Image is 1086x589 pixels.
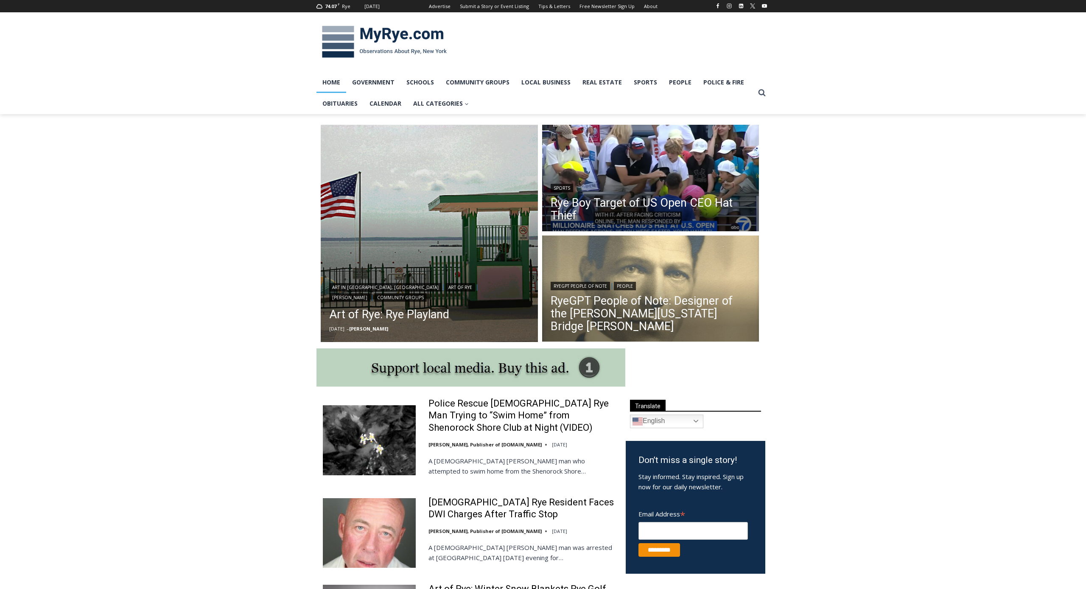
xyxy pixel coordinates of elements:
[400,72,440,93] a: Schools
[747,1,758,11] a: X
[347,325,349,332] span: –
[630,400,666,411] span: Translate
[736,1,746,11] a: Linkedin
[329,306,529,323] a: Art of Rye: Rye Playland
[551,294,751,333] a: RyeGPT People of Note: Designer of the [PERSON_NAME][US_STATE] Bridge [PERSON_NAME]
[428,528,542,534] a: [PERSON_NAME], Publisher of [DOMAIN_NAME]
[374,293,427,302] a: Community Groups
[321,125,538,342] a: Read More Art of Rye: Rye Playland
[638,471,753,492] p: Stay informed. Stay inspired. Sign up now for our daily newsletter.
[329,281,529,302] div: | | |
[551,282,610,290] a: RyeGPT People of Note
[329,283,442,292] a: Art in [GEOGRAPHIC_DATA], [GEOGRAPHIC_DATA]
[542,125,759,233] a: Read More Rye Boy Target of US Open CEO Hat Thief
[428,542,615,563] p: A [DEMOGRAPHIC_DATA] [PERSON_NAME] man was arrested at [GEOGRAPHIC_DATA] [DATE] evening for…
[552,528,567,534] time: [DATE]
[428,398,615,434] a: Police Rescue [DEMOGRAPHIC_DATA] Rye Man Trying to “Swim Home” from Shenorock Shore Club at Night...
[697,72,750,93] a: Police & Fire
[316,20,452,64] img: MyRye.com
[329,325,344,332] time: [DATE]
[349,325,388,332] a: [PERSON_NAME]
[542,236,759,344] img: (PHOTO: Othmar Ammann, age 43 years, at time of opening of George Washington Bridge (1932). Publi...
[445,283,475,292] a: Art of Rye
[577,72,628,93] a: Real Estate
[638,505,748,521] label: Email Address
[542,125,759,233] img: (PHOTO: A Rye boy attending the US Open was the target of a CEO who snatched a hat being given to...
[551,196,751,222] a: Rye Boy Target of US Open CEO Hat Thief
[663,72,697,93] a: People
[338,2,340,6] span: F
[552,441,567,448] time: [DATE]
[428,441,542,448] a: [PERSON_NAME], Publisher of [DOMAIN_NAME]
[551,280,751,290] div: |
[754,85,770,101] button: View Search Form
[515,72,577,93] a: Local Business
[323,405,416,475] img: Police Rescue 51 Year Old Rye Man Trying to “Swim Home” from Shenorock Shore Club at Night (VIDEO)
[551,184,573,192] a: Sports
[316,72,754,115] nav: Primary Navigation
[364,93,407,114] a: Calendar
[329,293,370,302] a: [PERSON_NAME]
[440,72,515,93] a: Community Groups
[321,125,538,342] img: (PHOTO: Rye Playland. Entrance onto Playland Beach at the Boardwalk. By JoAnn Cancro.)
[638,454,753,467] h3: Don’t miss a single story!
[428,456,615,476] p: A [DEMOGRAPHIC_DATA] [PERSON_NAME] man who attempted to swim home from the Shenorock Shore…
[364,3,380,10] div: [DATE]
[342,3,350,10] div: Rye
[325,3,336,9] span: 74.07
[407,93,475,114] a: All Categories
[316,72,346,93] a: Home
[630,415,703,428] a: English
[428,496,615,521] a: [DEMOGRAPHIC_DATA] Rye Resident Faces DWI Charges After Traffic Stop
[614,282,636,290] a: People
[759,1,770,11] a: YouTube
[542,236,759,344] a: Read More RyeGPT People of Note: Designer of the George Washington Bridge Othmar Ammann
[633,416,643,426] img: en
[413,99,469,108] span: All Categories
[628,72,663,93] a: Sports
[346,72,400,93] a: Government
[316,348,625,387] img: support local media, buy this ad
[323,498,416,568] img: 56-Year-Old Rye Resident Faces DWI Charges After Traffic Stop
[713,1,723,11] a: Facebook
[724,1,734,11] a: Instagram
[316,93,364,114] a: Obituaries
